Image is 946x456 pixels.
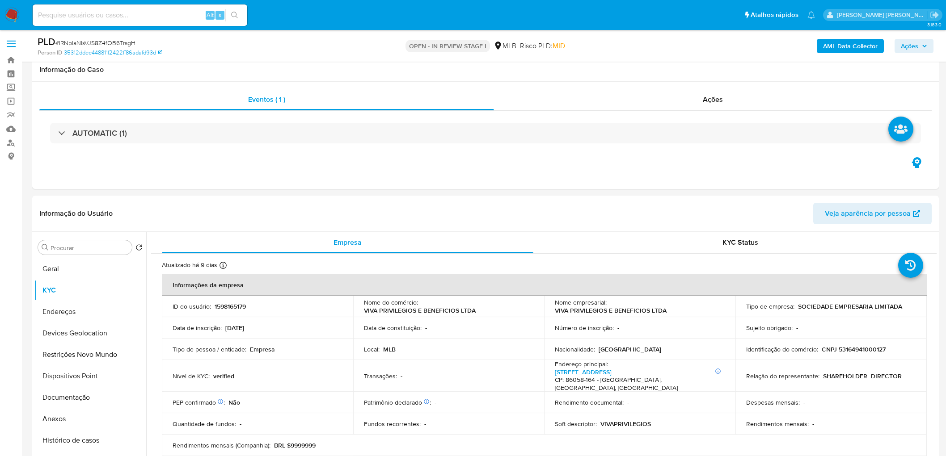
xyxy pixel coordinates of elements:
[901,39,918,53] span: Ações
[42,244,49,251] button: Procurar
[895,39,933,53] button: Ações
[207,11,214,19] span: Alt
[520,41,565,51] span: Risco PLD:
[401,372,402,380] p: -
[162,261,217,269] p: Atualizado há 9 dias
[34,365,146,387] button: Dispositivos Point
[494,41,516,51] div: MLB
[240,420,241,428] p: -
[135,244,143,254] button: Retornar ao pedido padrão
[173,302,211,310] p: ID do usuário :
[746,345,818,353] p: Identificação do comércio :
[405,40,490,52] p: OPEN - IN REVIEW STAGE I
[600,420,651,428] p: VIVAPRIVILEGIOS
[228,398,240,406] p: Não
[334,237,362,247] span: Empresa
[173,345,246,353] p: Tipo de pessoa / entidade :
[173,372,210,380] p: Nível de KYC :
[555,298,607,306] p: Nome empresarial :
[248,94,285,105] span: Eventos ( 1 )
[34,430,146,451] button: Histórico de casos
[34,280,146,301] button: KYC
[807,11,815,19] a: Notificações
[555,324,614,332] p: Número de inscrição :
[33,9,247,21] input: Pesquise usuários ou casos...
[50,123,921,143] div: AUTOMATIC (1)
[746,302,794,310] p: Tipo de empresa :
[823,372,902,380] p: SHAREHOLDER_DIRECTOR
[364,298,418,306] p: Nome do comércio :
[64,49,162,57] a: 35312ddee448811f2422ff86adafd93d
[72,128,127,138] h3: AUTOMATIC (1)
[34,258,146,280] button: Geral
[39,65,932,74] h1: Informação do Caso
[55,38,135,47] span: # IRNplaNlsVJS8Z4fOB6TrsgH
[822,345,886,353] p: CNPJ 53164941000127
[813,203,932,224] button: Veja aparência por pessoa
[364,324,422,332] p: Data de constituição :
[817,39,884,53] button: AML Data Collector
[34,408,146,430] button: Anexos
[555,360,608,368] p: Endereço principal :
[162,274,927,296] th: Informações da empresa
[796,324,798,332] p: -
[51,244,128,252] input: Procurar
[383,345,396,353] p: MLB
[599,345,661,353] p: [GEOGRAPHIC_DATA]
[38,34,55,49] b: PLD
[34,344,146,365] button: Restrições Novo Mundo
[274,441,316,449] p: BRL $9999999
[812,420,814,428] p: -
[803,398,805,406] p: -
[215,302,246,310] p: 1598165179
[746,372,819,380] p: Relação do representante :
[173,398,225,406] p: PEP confirmado :
[798,302,902,310] p: SOCIEDADE EMPRESARIA LIMITADA
[823,39,878,53] b: AML Data Collector
[173,441,270,449] p: Rendimentos mensais (Companhia) :
[555,420,597,428] p: Soft descriptor :
[555,306,667,314] p: VIVA PRIVILEGIOS E BENEFICIOS LTDA
[627,398,629,406] p: -
[173,420,236,428] p: Quantidade de fundos :
[435,398,436,406] p: -
[746,420,809,428] p: Rendimentos mensais :
[213,372,234,380] p: verified
[930,10,939,20] a: Sair
[34,301,146,322] button: Endereços
[364,420,421,428] p: Fundos recorrentes :
[39,209,113,218] h1: Informação do Usuário
[555,398,624,406] p: Rendimento documental :
[364,372,397,380] p: Transações :
[555,345,595,353] p: Nacionalidade :
[825,203,911,224] span: Veja aparência por pessoa
[746,398,800,406] p: Despesas mensais :
[425,324,427,332] p: -
[751,10,798,20] span: Atalhos rápidos
[225,324,244,332] p: [DATE]
[424,420,426,428] p: -
[837,11,927,19] p: leticia.siqueira@mercadolivre.com
[553,41,565,51] span: MID
[703,94,723,105] span: Ações
[219,11,221,19] span: s
[34,387,146,408] button: Documentação
[722,237,758,247] span: KYC Status
[34,322,146,344] button: Devices Geolocation
[555,376,721,392] h4: CP: 86058-164 - [GEOGRAPHIC_DATA], [GEOGRAPHIC_DATA], [GEOGRAPHIC_DATA]
[746,324,793,332] p: Sujeito obrigado :
[173,324,222,332] p: Data de inscrição :
[617,324,619,332] p: -
[364,398,431,406] p: Patrimônio declarado :
[225,9,244,21] button: search-icon
[364,306,476,314] p: VIVA PRIVILEGIOS E BENEFICIOS LTDA
[555,368,612,377] a: [STREET_ADDRESS]
[250,345,275,353] p: Empresa
[364,345,380,353] p: Local :
[38,49,62,57] b: Person ID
